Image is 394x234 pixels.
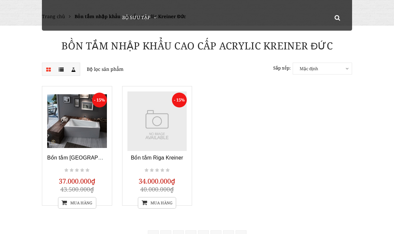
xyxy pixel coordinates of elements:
[150,167,154,173] i: Not rated yet!
[144,166,171,174] div: Not rated yet!
[138,197,176,209] a: Mua hàng
[273,63,291,73] label: Sắp xếp:
[139,177,175,186] span: 34.000.000₫
[58,197,96,209] a: Mua hàng
[92,93,107,107] span: - 15%
[155,167,159,173] i: Not rated yet!
[59,177,95,186] span: 37.000.000₫
[140,185,174,193] span: 40.000.000₫
[122,14,150,20] span: Bộ Sưu Tập
[293,63,352,74] span: Mặc định
[160,167,164,173] i: Not rated yet!
[166,167,170,173] i: Not rated yet!
[60,185,94,193] span: 43.500.000₫
[75,167,79,173] i: Not rated yet!
[80,167,84,173] i: Not rated yet!
[172,93,187,107] span: - 15%
[131,155,183,161] a: Bồn tắm Riga Kreiner
[145,167,148,173] i: Not rated yet!
[120,4,159,31] a: Bộ Sưu Tập
[37,39,357,53] h1: Bồn tắm nhập khẩu cao cấp Acrylic Kreiner Đức
[85,167,89,173] i: Not rated yet!
[63,166,90,174] div: Not rated yet!
[42,63,192,76] p: Bộ lọc sản phẩm
[47,155,125,161] a: Bồn tắm [GEOGRAPHIC_DATA]
[64,167,68,173] i: Not rated yet!
[70,167,74,173] i: Not rated yet!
